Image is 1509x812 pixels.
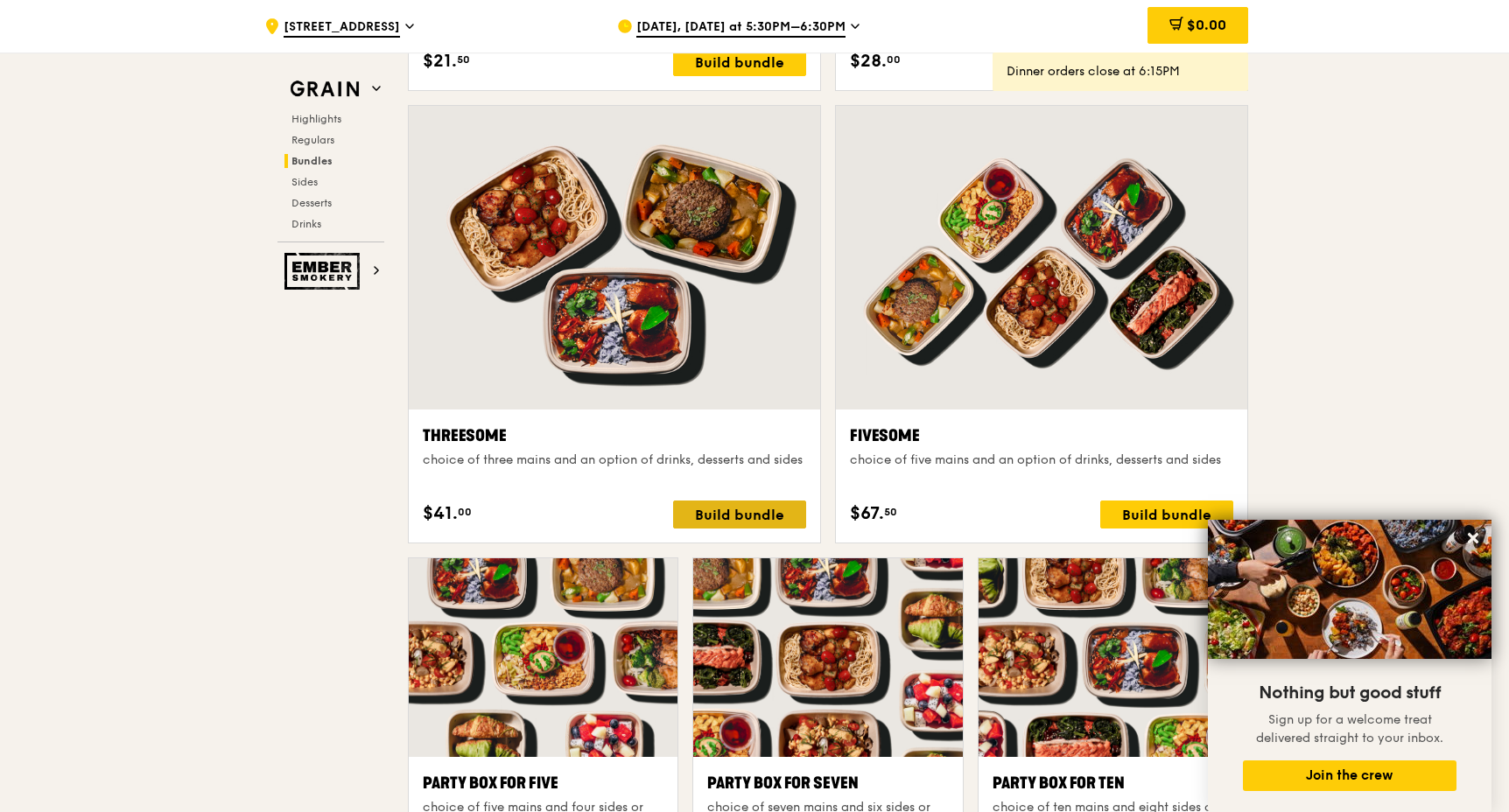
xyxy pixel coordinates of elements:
[707,771,948,795] div: Party Box for Seven
[458,505,472,519] span: 00
[884,505,897,519] span: 50
[291,218,321,230] span: Drinks
[1459,524,1487,552] button: Close
[284,73,365,105] img: Grain web logo
[284,253,365,290] img: Ember Smokery web logo
[423,48,457,74] span: $21.
[1259,682,1441,703] span: Nothing but good stuff
[291,134,334,146] span: Regulars
[887,52,901,66] span: 00
[291,197,332,209] span: Desserts
[673,48,806,76] div: Build bundle
[850,423,1233,448] div: Fivesome
[291,176,318,188] span: Sides
[1208,520,1491,659] img: DSC07876-Edit02-Large.jpeg
[636,18,846,38] span: [DATE], [DATE] at 5:30PM–6:30PM
[850,500,884,527] span: $67.
[423,771,663,795] div: Party Box for Five
[850,48,887,74] span: $28.
[993,771,1233,795] div: Party Box for Ten
[1187,17,1226,33] span: $0.00
[291,155,333,167] span: Bundles
[1100,500,1233,528] div: Build bundle
[673,500,806,528] div: Build bundle
[1243,760,1456,791] button: Join the crew
[291,113,341,125] span: Highlights
[423,500,458,527] span: $41.
[457,52,470,66] span: 50
[850,451,1233,469] div: choice of five mains and an option of drinks, desserts and sides
[423,451,806,469] div: choice of three mains and an option of drinks, desserts and sides
[284,18,400,38] span: [STREET_ADDRESS]
[423,423,806,448] div: Threesome
[1007,63,1234,80] div: Dinner orders close at 6:15PM
[1256,712,1443,745] span: Sign up for a welcome treat delivered straight to your inbox.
